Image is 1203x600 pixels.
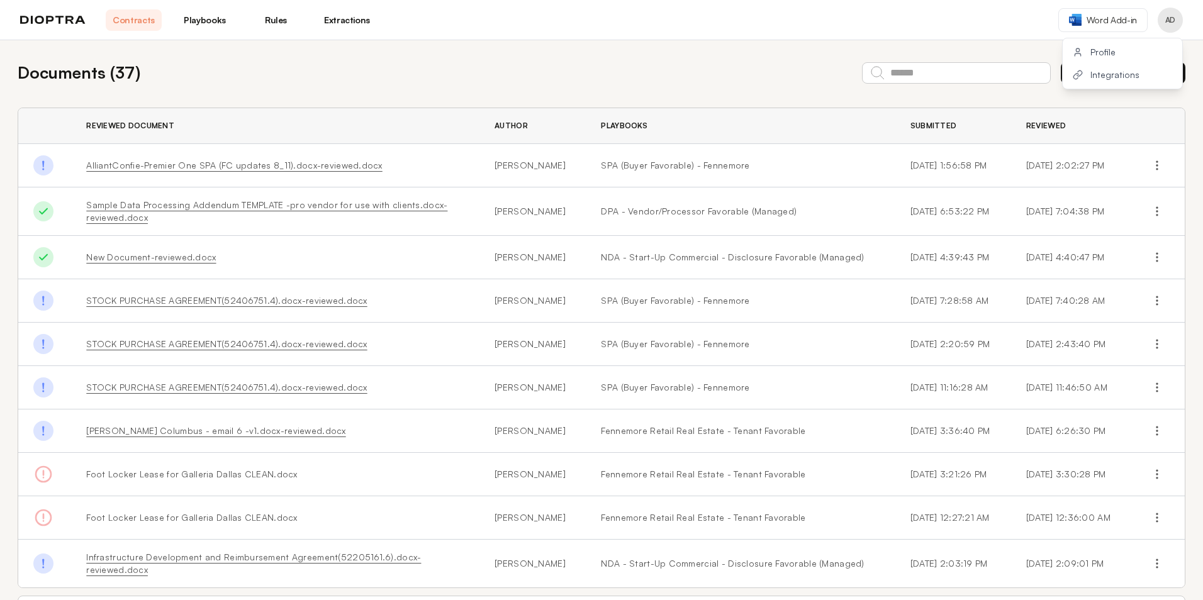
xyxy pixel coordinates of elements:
span: Word Add-in [1087,14,1137,26]
a: SPA (Buyer Favorable) - Fennemore [601,294,880,307]
td: [DATE] 11:16:28 AM [895,366,1011,409]
span: Foot Locker Lease for Galleria Dallas CLEAN.docx [86,512,297,523]
a: New Document-reviewed.docx [86,252,216,262]
span: Foot Locker Lease for Galleria Dallas CLEAN.docx [86,469,297,479]
td: [DATE] 4:39:43 PM [895,236,1011,279]
td: [DATE] 7:28:58 AM [895,279,1011,323]
a: Fennemore Retail Real Estate - Tenant Favorable [601,425,880,437]
a: Infrastructure Development and Reimbursement Agreement(52205161.6).docx-reviewed.docx [86,552,421,575]
td: [DATE] 12:27:21 AM [895,496,1011,540]
a: DPA - Vendor/Processor Favorable (Managed) [601,205,880,218]
td: [DATE] 2:09:01 PM [1011,540,1132,588]
td: [DATE] 2:43:40 PM [1011,323,1132,366]
td: [DATE] 1:56:58 PM [895,144,1011,187]
a: Extractions [319,9,375,31]
img: Done [33,421,53,441]
a: SPA (Buyer Favorable) - Fennemore [601,159,880,172]
img: Done [33,247,53,267]
td: [DATE] 6:53:22 PM [895,187,1011,236]
td: [DATE] 6:26:30 PM [1011,409,1132,453]
td: [PERSON_NAME] [479,366,586,409]
td: [PERSON_NAME] [479,323,586,366]
td: [DATE] 2:20:59 PM [895,323,1011,366]
td: [DATE] 3:30:28 PM [1011,453,1132,496]
a: Word Add-in [1058,8,1148,32]
a: Rules [248,9,304,31]
a: STOCK PURCHASE AGREEMENT(52406751.4).docx-reviewed.docx [86,295,367,306]
a: STOCK PURCHASE AGREEMENT(52406751.4).docx-reviewed.docx [86,338,367,349]
a: SPA (Buyer Favorable) - Fennemore [601,338,880,350]
a: NDA - Start-Up Commercial - Disclosure Favorable (Managed) [601,251,880,264]
td: [DATE] 7:40:28 AM [1011,279,1132,323]
td: [DATE] 2:03:19 PM [895,540,1011,588]
button: Profile menu [1158,8,1183,33]
td: [DATE] 11:46:50 AM [1011,366,1132,409]
td: [DATE] 12:36:00 AM [1011,496,1132,540]
img: Done [33,553,53,574]
a: [PERSON_NAME] Columbus - email 6 -v1.docx-reviewed.docx [86,425,345,436]
img: word [1069,14,1082,26]
a: SPA (Buyer Favorable) - Fennemore [601,381,880,394]
td: [PERSON_NAME] [479,187,586,236]
img: Done [33,291,53,311]
td: [DATE] 2:02:27 PM [1011,144,1132,187]
th: Reviewed [1011,108,1132,144]
th: Playbooks [586,108,895,144]
a: Playbooks [177,9,233,31]
th: Submitted [895,108,1011,144]
td: [DATE] 7:04:38 PM [1011,187,1132,236]
button: Profile [1063,41,1182,64]
td: [PERSON_NAME] [479,279,586,323]
td: [PERSON_NAME] [479,144,586,187]
td: [PERSON_NAME] [479,236,586,279]
h2: Documents ( 37 ) [18,60,140,85]
td: [DATE] 3:36:40 PM [895,409,1011,453]
td: [DATE] 4:40:47 PM [1011,236,1132,279]
td: [PERSON_NAME] [479,540,586,588]
button: Integrations [1063,64,1182,86]
img: Done [33,334,53,354]
th: Reviewed Document [71,108,479,144]
th: Author [479,108,586,144]
img: Done [33,201,53,221]
button: Review New Document [1061,62,1185,84]
a: Contracts [106,9,162,31]
a: Fennemore Retail Real Estate - Tenant Favorable [601,468,880,481]
a: AlliantConfie-Premier One SPA (FC updates 8_11).docx-reviewed.docx [86,160,382,170]
a: Sample Data Processing Addendum TEMPLATE -pro vendor for use with clients.docx-reviewed.docx [86,199,447,223]
td: [DATE] 3:21:26 PM [895,453,1011,496]
img: Done [33,377,53,397]
td: [PERSON_NAME] [479,453,586,496]
td: [PERSON_NAME] [479,409,586,453]
td: [PERSON_NAME] [479,496,586,540]
img: Done [33,155,53,175]
a: NDA - Start-Up Commercial - Disclosure Favorable (Managed) [601,557,880,570]
a: STOCK PURCHASE AGREEMENT(52406751.4).docx-reviewed.docx [86,382,367,392]
a: Fennemore Retail Real Estate - Tenant Favorable [601,511,880,524]
img: logo [20,16,86,25]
